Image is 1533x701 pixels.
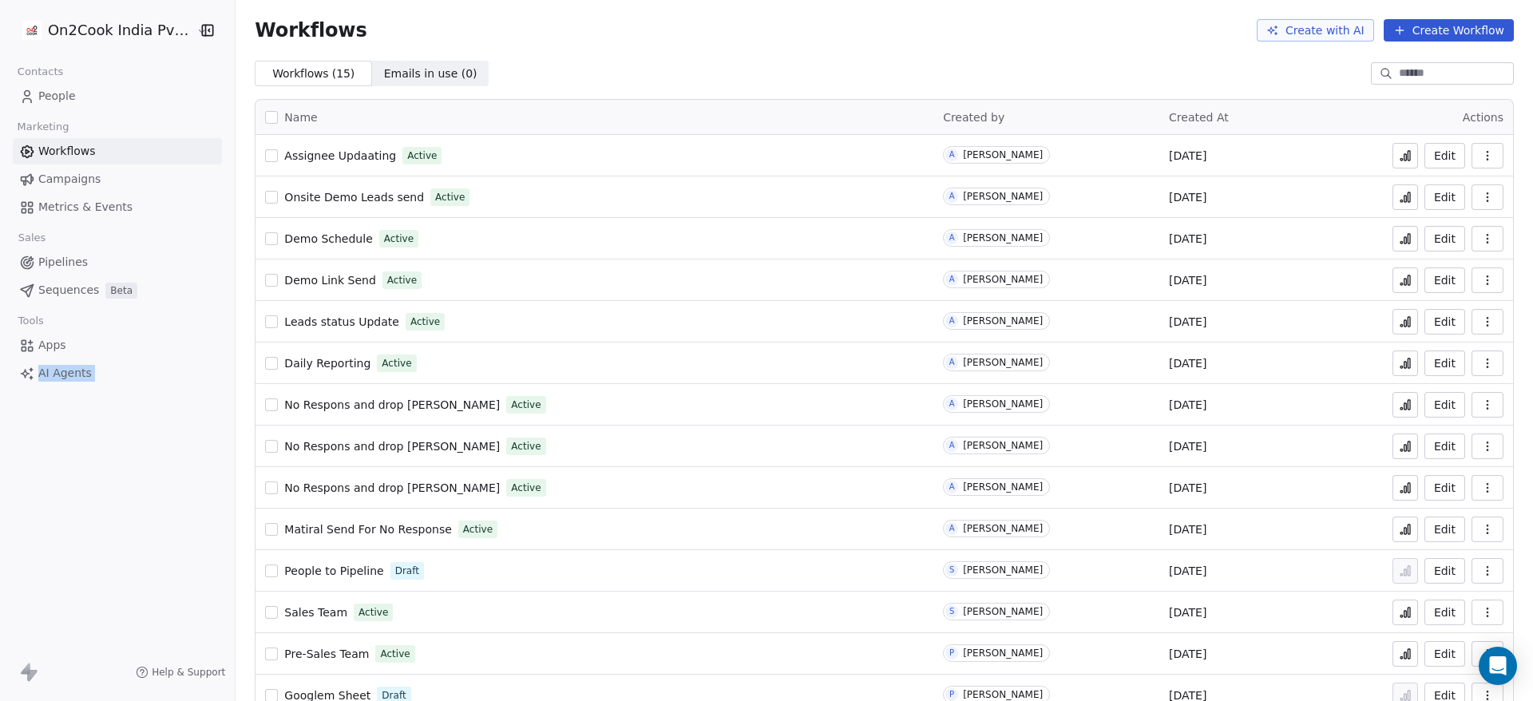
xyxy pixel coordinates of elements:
span: On2Cook India Pvt. Ltd. [48,20,192,41]
button: Edit [1424,184,1465,210]
button: Edit [1424,350,1465,376]
span: [DATE] [1169,646,1206,662]
a: Onsite Demo Leads send [284,189,424,205]
span: Demo Schedule [284,232,372,245]
span: [DATE] [1169,148,1206,164]
span: Contacts [10,60,70,84]
span: Metrics & Events [38,199,133,216]
span: Actions [1463,111,1503,124]
div: [PERSON_NAME] [963,315,1043,327]
div: A [949,315,955,327]
span: [DATE] [1169,521,1206,537]
div: [PERSON_NAME] [963,149,1043,160]
a: Edit [1424,226,1465,251]
a: No Respons and drop [PERSON_NAME] [284,438,500,454]
div: [PERSON_NAME] [963,523,1043,534]
span: [DATE] [1169,314,1206,330]
a: Demo Link Send [284,272,375,288]
span: [DATE] [1169,438,1206,454]
span: Demo Link Send [284,274,375,287]
a: Campaigns [13,166,222,192]
div: [PERSON_NAME] [963,689,1043,700]
a: People [13,83,222,109]
span: Emails in use ( 0 ) [384,65,477,82]
div: [PERSON_NAME] [963,357,1043,368]
button: Edit [1424,267,1465,293]
a: SequencesBeta [13,277,222,303]
div: A [949,232,955,244]
button: Edit [1424,475,1465,501]
button: Edit [1424,600,1465,625]
span: Created by [943,111,1004,124]
span: Active [511,398,541,412]
span: Active [382,356,411,370]
span: Sales Team [284,606,347,619]
span: [DATE] [1169,231,1206,247]
span: Pre-Sales Team [284,648,369,660]
a: No Respons and drop [PERSON_NAME] [284,480,500,496]
div: [PERSON_NAME] [963,481,1043,493]
button: Edit [1424,641,1465,667]
span: [DATE] [1169,189,1206,205]
span: Workflows [38,143,96,160]
div: A [949,149,955,161]
span: Sequences [38,282,99,299]
button: Edit [1424,392,1465,418]
span: Apps [38,337,66,354]
span: Active [511,439,541,453]
span: Daily Reporting [284,357,370,370]
div: [PERSON_NAME] [963,606,1043,617]
span: [DATE] [1169,563,1206,579]
span: Active [380,647,410,661]
span: Assignee Updaating [284,149,396,162]
span: People to Pipeline [284,564,383,577]
span: Active [511,481,541,495]
a: Edit [1424,309,1465,335]
span: [DATE] [1169,604,1206,620]
a: Edit [1424,143,1465,168]
span: Active [384,232,414,246]
button: Edit [1424,558,1465,584]
span: [DATE] [1169,480,1206,496]
span: AI Agents [38,365,92,382]
div: [PERSON_NAME] [963,648,1043,659]
div: [PERSON_NAME] [963,398,1043,410]
a: Apps [13,332,222,358]
div: P [949,647,954,659]
span: Created At [1169,111,1229,124]
img: on2cook%20logo-04%20copy.jpg [22,21,42,40]
a: Demo Schedule [284,231,372,247]
div: [PERSON_NAME] [963,274,1043,285]
span: Campaigns [38,171,101,188]
a: Pipelines [13,249,222,275]
span: Matiral Send For No Response [284,523,451,536]
a: People to Pipeline [284,563,383,579]
div: P [949,688,954,701]
div: A [949,190,955,203]
span: [DATE] [1169,272,1206,288]
a: Help & Support [136,666,225,679]
span: Tools [11,309,50,333]
a: Matiral Send For No Response [284,521,451,537]
span: Sales [11,226,53,250]
span: [DATE] [1169,355,1206,371]
div: [PERSON_NAME] [963,564,1043,576]
a: Daily Reporting [284,355,370,371]
span: Active [387,273,417,287]
div: A [949,398,955,410]
span: Onsite Demo Leads send [284,191,424,204]
a: Assignee Updaating [284,148,396,164]
span: Beta [105,283,137,299]
a: No Respons and drop [PERSON_NAME] [284,397,500,413]
span: Active [410,315,440,329]
span: Leads status Update [284,315,399,328]
a: Edit [1424,434,1465,459]
span: No Respons and drop [PERSON_NAME] [284,398,500,411]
